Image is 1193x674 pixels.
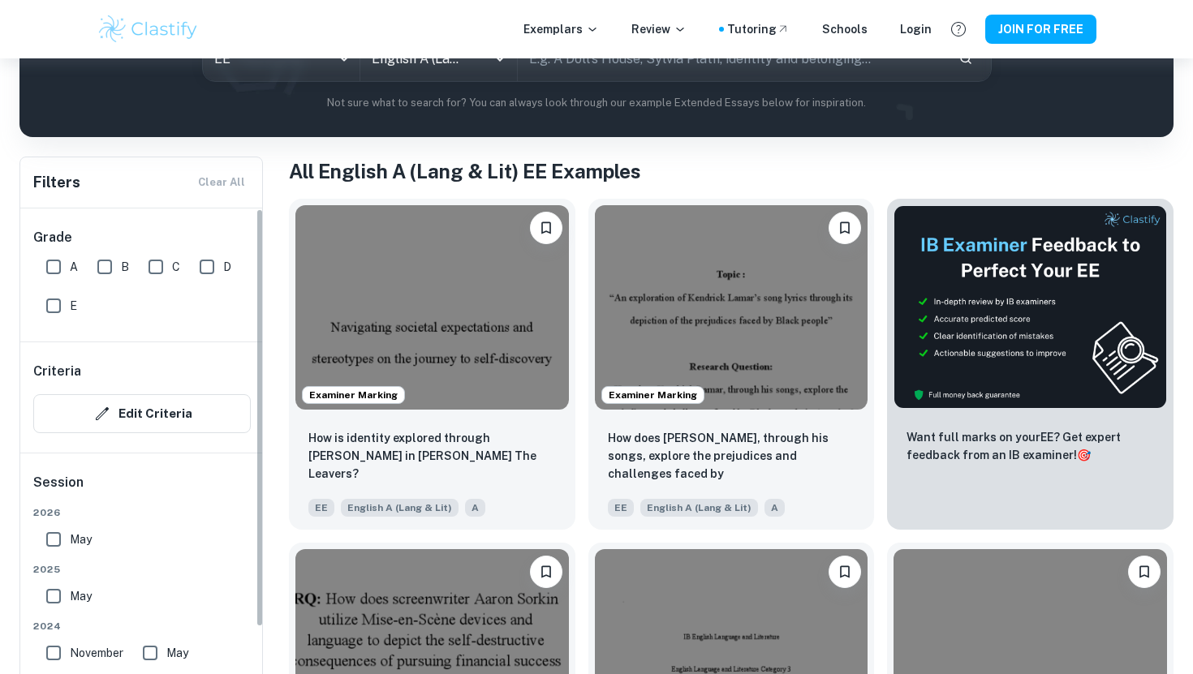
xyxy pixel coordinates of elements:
[985,15,1096,44] button: JOIN FOR FREE
[33,394,251,433] button: Edit Criteria
[70,297,77,315] span: E
[588,199,875,530] a: Examiner MarkingPlease log in to bookmark exemplarsHow does Kendrick Lamar, through his songs, ex...
[829,212,861,244] button: Please log in to bookmark exemplars
[172,258,180,276] span: C
[121,258,129,276] span: B
[33,228,251,247] h6: Grade
[33,619,251,633] span: 2024
[894,205,1167,409] img: Thumbnail
[33,362,81,381] h6: Criteria
[489,47,511,70] button: Open
[289,157,1174,186] h1: All English A (Lang & Lit) EE Examples
[97,13,200,45] img: Clastify logo
[640,499,758,517] span: English A (Lang & Lit)
[70,258,78,276] span: A
[303,388,404,402] span: Examiner Marking
[308,429,556,483] p: How is identity explored through Deming Guo in Lisa Ko’s The Leavers?
[70,644,123,662] span: November
[465,499,485,517] span: A
[608,499,634,517] span: EE
[295,205,569,410] img: English A (Lang & Lit) EE example thumbnail: How is identity explored through Deming
[518,36,945,81] input: E.g. A Doll's House, Sylvia Plath, identity and belonging...
[829,556,861,588] button: Please log in to bookmark exemplars
[727,20,790,38] a: Tutoring
[166,644,188,662] span: May
[1128,556,1161,588] button: Please log in to bookmark exemplars
[631,20,687,38] p: Review
[523,20,599,38] p: Exemplars
[33,473,251,505] h6: Session
[32,95,1161,111] p: Not sure what to search for? You can always look through our example Extended Essays below for in...
[822,20,868,38] a: Schools
[341,499,459,517] span: English A (Lang & Lit)
[945,15,972,43] button: Help and Feedback
[602,388,704,402] span: Examiner Marking
[952,45,980,72] button: Search
[1077,449,1091,461] span: 🎯
[764,499,785,517] span: A
[907,428,1154,464] p: Want full marks on your EE ? Get expert feedback from an IB examiner!
[33,505,251,520] span: 2026
[33,562,251,577] span: 2025
[70,587,92,605] span: May
[289,199,575,530] a: Examiner MarkingPlease log in to bookmark exemplarsHow is identity explored through Deming Guo in...
[608,429,855,484] p: How does Kendrick Lamar, through his songs, explore the prejudices and challenges faced by Black ...
[203,36,360,81] div: EE
[530,212,562,244] button: Please log in to bookmark exemplars
[223,258,231,276] span: D
[70,530,92,548] span: May
[887,199,1174,530] a: ThumbnailWant full marks on yourEE? Get expert feedback from an IB examiner!
[900,20,932,38] a: Login
[530,556,562,588] button: Please log in to bookmark exemplars
[595,205,868,410] img: English A (Lang & Lit) EE example thumbnail: How does Kendrick Lamar, through his son
[33,171,80,194] h6: Filters
[308,499,334,517] span: EE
